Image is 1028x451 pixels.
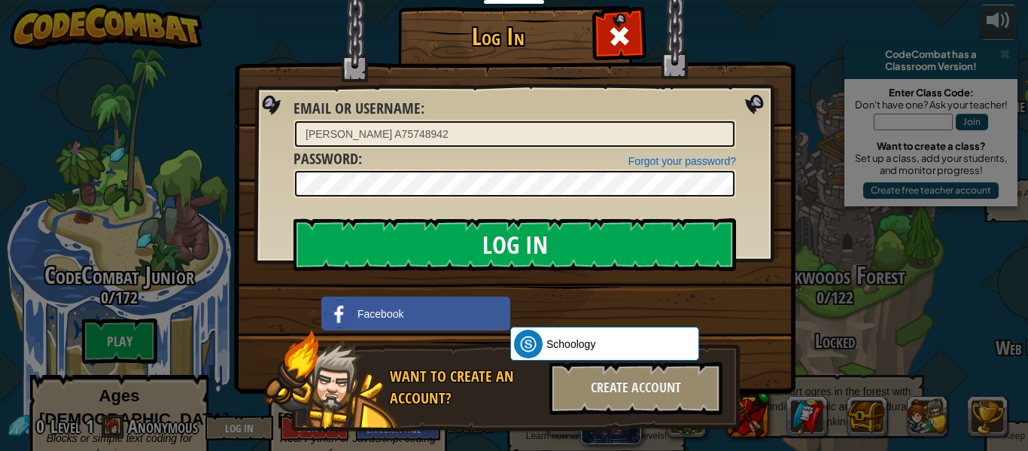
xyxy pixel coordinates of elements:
[514,330,543,358] img: schoology.png
[293,98,421,118] span: Email or Username
[390,366,540,409] div: Want to create an account?
[628,155,736,167] a: Forgot your password?
[402,23,594,50] h1: Log In
[546,337,595,352] span: Schoology
[293,148,362,170] label: :
[293,148,358,169] span: Password
[293,218,736,271] input: Log In
[357,306,403,321] span: Facebook
[293,98,424,120] label: :
[325,300,354,328] img: facebook_small.png
[503,295,656,328] iframe: Sign in with Google Button
[549,362,722,415] div: Create Account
